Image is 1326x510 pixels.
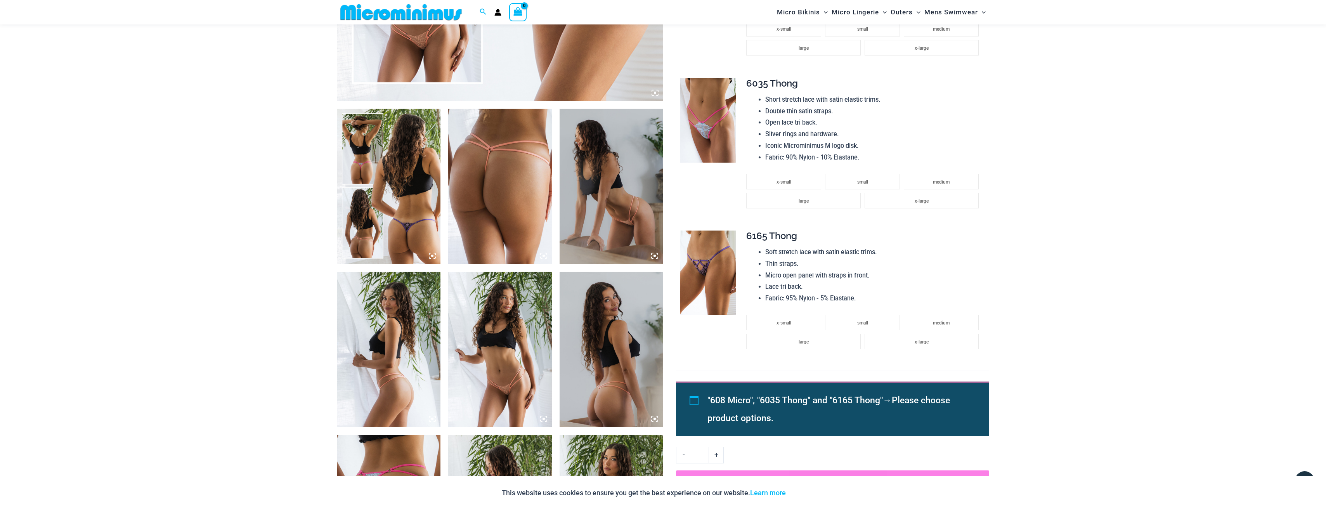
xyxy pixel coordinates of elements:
li: medium [904,315,979,330]
span: large [799,339,809,345]
span: Mens Swimwear [924,2,978,22]
img: Sip Bellini 608 Micro Thong [448,109,552,264]
li: Double thin satin straps. [765,106,983,117]
span: "608 Micro", "6035 Thong" and "6165 Thong" [707,395,883,406]
li: Fabric: 95% Nylon - 5% Elastane. [765,293,983,304]
li: medium [904,21,979,36]
li: Open lace tri back. [765,117,983,128]
a: View Shopping Cart, empty [509,3,527,21]
li: Fabric: 90% Nylon - 10% Elastane. [765,152,983,163]
img: Sip Bellini 608 Micro Thong [448,272,552,427]
li: small [825,315,900,330]
li: Iconic Microminimus M logo disk. [765,140,983,152]
img: Sip Bellini 608 Micro Thong [560,109,663,264]
li: Thin straps. [765,258,983,270]
span: Menu Toggle [820,2,828,22]
a: OutersMenu ToggleMenu Toggle [889,2,922,22]
img: Slay Lavender Martini 6165 Thong [680,231,736,315]
li: large [746,193,860,208]
p: This website uses cookies to ensure you get the best experience on our website. [502,487,786,499]
span: Menu Toggle [913,2,920,22]
input: Product quantity [691,447,709,463]
a: Search icon link [480,7,487,17]
li: Lace tri back. [765,281,983,293]
span: Micro Bikinis [777,2,820,22]
li: medium [904,174,979,189]
li: x-small [746,174,821,189]
nav: Site Navigation [774,1,989,23]
li: small [825,174,900,189]
li: Soft stretch lace with satin elastic trims. [765,246,983,258]
a: Micro LingerieMenu ToggleMenu Toggle [830,2,889,22]
li: x-large [865,193,979,208]
li: small [825,21,900,36]
span: small [857,179,868,185]
a: Account icon link [494,9,501,16]
span: Menu Toggle [879,2,887,22]
li: large [746,334,860,349]
img: MM SHOP LOGO FLAT [337,3,465,21]
button: Add to cart [676,470,989,489]
span: x-small [777,179,791,185]
a: - [676,447,691,463]
a: Learn more [750,489,786,497]
span: Micro Lingerie [832,2,879,22]
img: Savour Cotton Candy 6035 Thong [680,78,736,163]
a: Mens SwimwearMenu ToggleMenu Toggle [922,2,988,22]
span: x-small [777,320,791,326]
li: Micro open panel with straps in front. [765,270,983,281]
li: Silver rings and hardware. [765,128,983,140]
button: Accept [792,484,825,502]
span: small [857,320,868,326]
span: Menu Toggle [978,2,986,22]
a: + [709,447,724,463]
li: large [746,40,860,56]
span: small [857,26,868,32]
span: x-large [915,198,929,204]
span: x-small [777,26,791,32]
span: medium [933,320,950,326]
span: large [799,198,809,204]
span: x-large [915,339,929,345]
span: x-large [915,45,929,51]
li: Short stretch lace with satin elastic trims. [765,94,983,106]
span: medium [933,179,950,185]
li: x-small [746,21,821,36]
span: Outers [891,2,913,22]
span: large [799,45,809,51]
li: x-small [746,315,821,330]
span: 6165 Thong [746,230,797,241]
img: Sip Bellini 608 Micro Thong [560,272,663,427]
li: x-large [865,334,979,349]
a: Micro BikinisMenu ToggleMenu Toggle [775,2,830,22]
img: Sip Bellini 608 Micro Thong [337,272,441,427]
span: medium [933,26,950,32]
li: x-large [865,40,979,56]
span: 6035 Thong [746,78,798,89]
img: Collection Pack b (5) [337,109,441,264]
li: → [707,392,971,427]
